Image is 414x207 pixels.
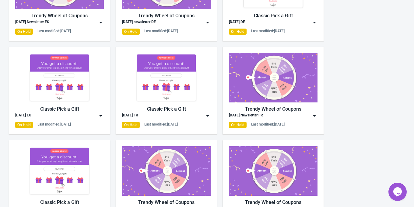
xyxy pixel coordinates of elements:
img: dropdown.png [205,113,211,119]
div: Last modified: [DATE] [37,29,71,33]
div: Trendy Wheel of Coupons [122,199,211,206]
div: Last modified: [DATE] [144,122,178,127]
img: gift_game.jpg [122,53,211,102]
img: gift_game.jpg [15,146,104,196]
iframe: chat widget [388,183,408,201]
img: dropdown.png [311,113,318,119]
div: [DATE] FR [122,113,138,119]
div: [DATE] DE [229,19,245,26]
img: gift_game.jpg [15,53,104,102]
div: Classic Pick a Gift [122,105,211,113]
div: [DATE] Newsletter FR [229,113,263,119]
img: trendy_game.png [122,146,211,196]
div: Trendy Wheel of Coupons [122,12,211,19]
div: On Hold [15,29,33,35]
img: dropdown.png [311,19,318,26]
div: [DATE] newsletter DE [122,19,156,26]
div: Trendy Wheel of Coupons [229,199,318,206]
div: Trendy Wheel of Coupons [15,12,104,19]
div: On Hold [122,122,140,128]
div: Last modified: [DATE] [144,29,178,33]
div: Classic Pick a Gift [229,12,318,19]
div: On Hold [229,122,247,128]
div: Classic Pick a Gift [15,199,104,206]
div: Classic Pick a Gift [15,105,104,113]
div: Trendy Wheel of Coupons [229,105,318,113]
img: dropdown.png [205,19,211,26]
div: On Hold [229,29,247,35]
div: Last modified: [DATE] [251,122,285,127]
div: On Hold [122,29,140,35]
img: dropdown.png [98,113,104,119]
img: trendy_game.png [229,53,318,102]
img: dropdown.png [98,19,104,26]
div: Last modified: [DATE] [251,29,285,33]
div: On Hold [15,122,33,128]
div: [DATE] Newsletter ES [15,19,49,26]
div: [DATE] EU [15,113,31,119]
div: Last modified: [DATE] [37,122,71,127]
img: trendy_game.png [229,146,318,196]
